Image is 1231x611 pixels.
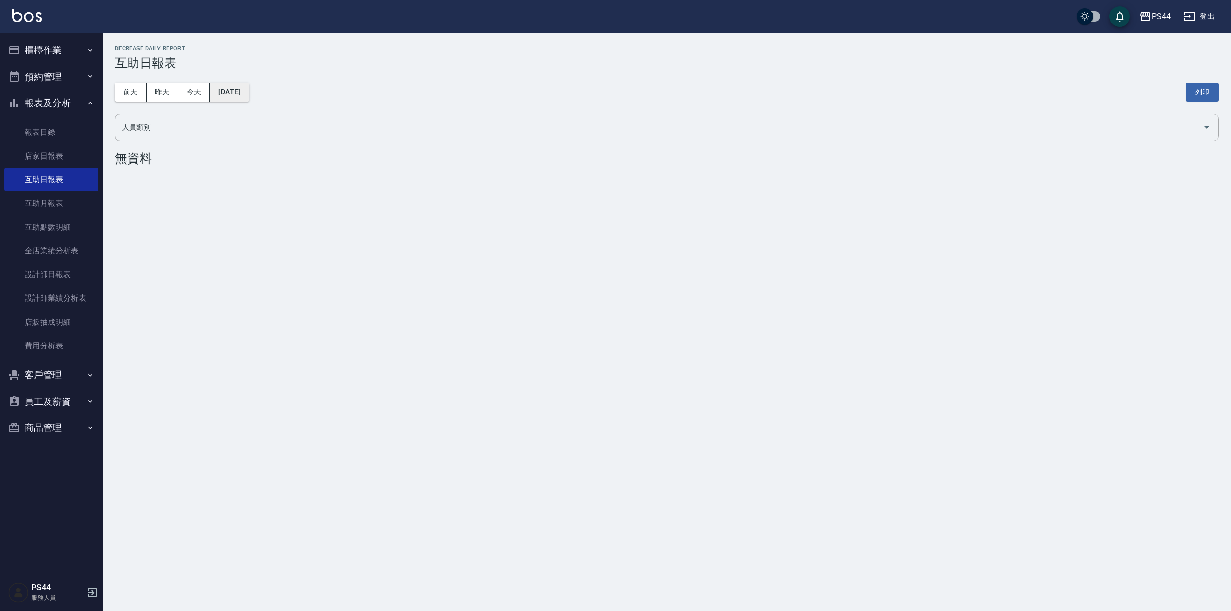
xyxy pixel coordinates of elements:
[4,215,98,239] a: 互助點數明細
[147,83,178,102] button: 昨天
[4,334,98,358] a: 費用分析表
[4,37,98,64] button: 櫃檯作業
[31,583,84,593] h5: PS44
[1109,6,1130,27] button: save
[4,286,98,310] a: 設計師業績分析表
[178,83,210,102] button: 今天
[115,83,147,102] button: 前天
[120,119,1199,136] input: 人員名稱
[4,263,98,286] a: 設計師日報表
[1179,7,1219,26] button: 登出
[4,362,98,388] button: 客戶管理
[210,83,249,102] button: [DATE]
[4,121,98,144] a: 報表目錄
[115,45,1219,52] h2: Decrease Daily Report
[4,310,98,334] a: 店販抽成明細
[4,191,98,215] a: 互助月報表
[8,582,29,603] img: Person
[4,168,98,191] a: 互助日報表
[4,388,98,415] button: 員工及薪資
[31,593,84,602] p: 服務人員
[4,415,98,441] button: 商品管理
[1199,119,1215,135] button: Open
[4,64,98,90] button: 預約管理
[1135,6,1175,27] button: PS44
[1186,83,1219,102] button: 列印
[4,144,98,168] a: 店家日報表
[4,239,98,263] a: 全店業績分析表
[115,56,1219,70] h3: 互助日報表
[12,9,42,22] img: Logo
[1151,10,1171,23] div: PS44
[4,90,98,116] button: 報表及分析
[115,151,1219,166] div: 無資料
